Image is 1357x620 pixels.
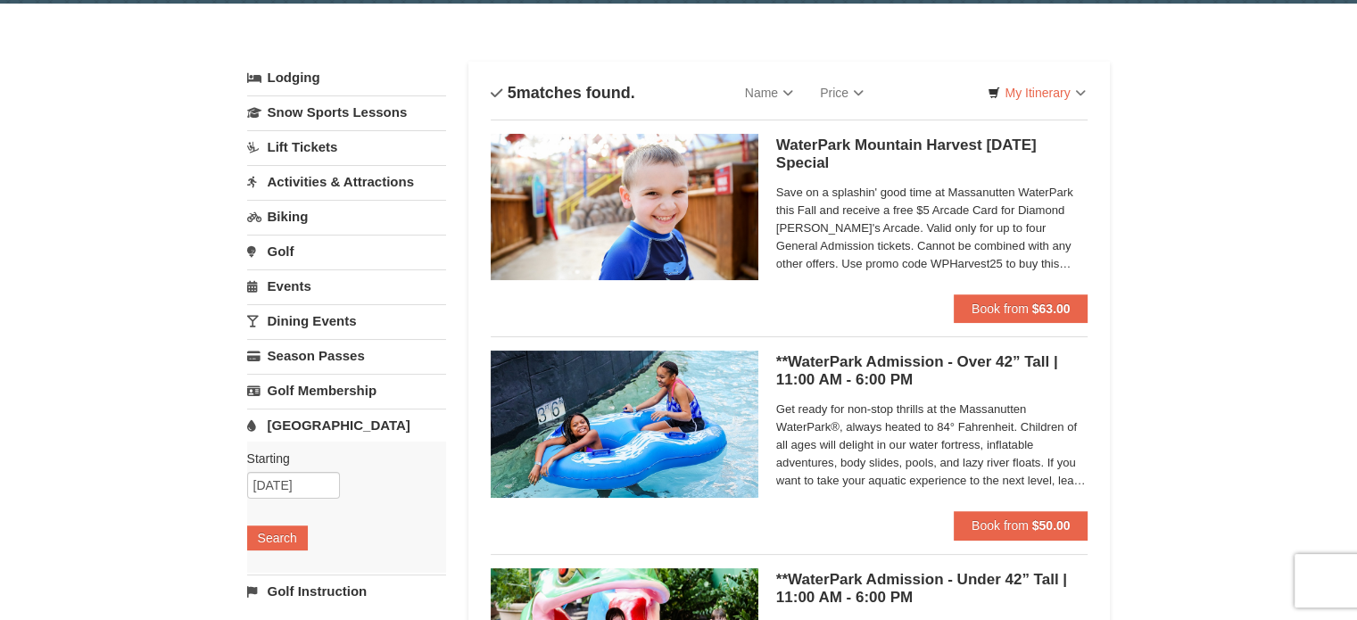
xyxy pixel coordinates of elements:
[776,401,1088,490] span: Get ready for non-stop thrills at the Massanutten WaterPark®, always heated to 84° Fahrenheit. Ch...
[954,511,1088,540] button: Book from $50.00
[1032,302,1071,316] strong: $63.00
[247,575,446,608] a: Golf Instruction
[491,134,758,280] img: 6619917-1412-d332ca3f.jpg
[247,95,446,128] a: Snow Sports Lessons
[247,130,446,163] a: Lift Tickets
[732,75,807,111] a: Name
[976,79,1096,106] a: My Itinerary
[776,353,1088,389] h5: **WaterPark Admission - Over 42” Tall | 11:00 AM - 6:00 PM
[776,571,1088,607] h5: **WaterPark Admission - Under 42” Tall | 11:00 AM - 6:00 PM
[491,351,758,497] img: 6619917-726-5d57f225.jpg
[247,450,433,467] label: Starting
[491,84,635,102] h4: matches found.
[508,84,517,102] span: 5
[247,304,446,337] a: Dining Events
[247,235,446,268] a: Golf
[247,409,446,442] a: [GEOGRAPHIC_DATA]
[1032,518,1071,533] strong: $50.00
[972,518,1029,533] span: Book from
[972,302,1029,316] span: Book from
[247,62,446,94] a: Lodging
[247,374,446,407] a: Golf Membership
[954,294,1088,323] button: Book from $63.00
[247,339,446,372] a: Season Passes
[247,165,446,198] a: Activities & Attractions
[247,200,446,233] a: Biking
[776,136,1088,172] h5: WaterPark Mountain Harvest [DATE] Special
[247,269,446,302] a: Events
[776,184,1088,273] span: Save on a splashin' good time at Massanutten WaterPark this Fall and receive a free $5 Arcade Car...
[247,525,308,550] button: Search
[807,75,877,111] a: Price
